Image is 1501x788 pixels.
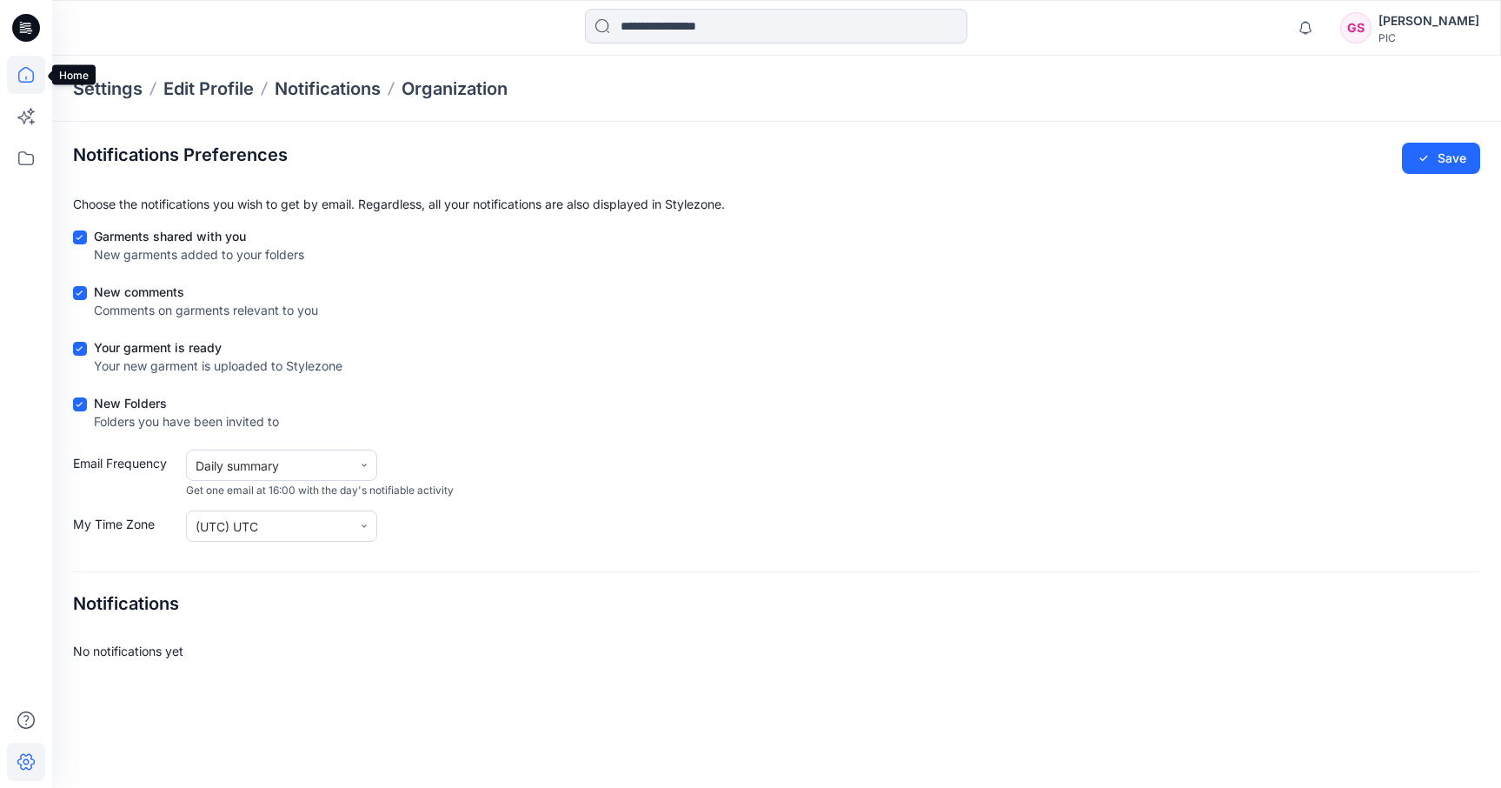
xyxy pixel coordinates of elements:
[196,518,343,536] div: (UTC) UTC
[402,77,508,101] a: Organization
[196,457,343,475] div: Daily summary
[94,245,304,264] div: New garments added to your folders
[73,454,177,498] label: Email Frequency
[163,77,254,101] a: Edit Profile
[275,77,381,101] a: Notifications
[73,144,288,165] h2: Notifications Preferences
[94,283,318,301] div: New comments
[73,77,143,101] p: Settings
[94,227,304,245] div: Garments shared with you
[94,338,342,357] div: Your garment is ready
[186,483,454,498] span: Get one email at 16:00 with the day's notifiable activity
[73,515,177,542] label: My Time Zone
[73,593,179,614] h4: Notifications
[94,357,342,375] div: Your new garment is uploaded to Stylezone
[1378,31,1479,44] div: PIC
[73,195,1480,213] p: Choose the notifications you wish to get by email. Regardless, all your notifications are also di...
[73,642,1480,660] div: No notifications yet
[1340,12,1371,43] div: GS
[94,301,318,319] div: Comments on garments relevant to you
[94,394,279,412] div: New Folders
[94,412,279,431] div: Folders you have been invited to
[1378,10,1479,31] div: [PERSON_NAME]
[1402,143,1480,174] button: Save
